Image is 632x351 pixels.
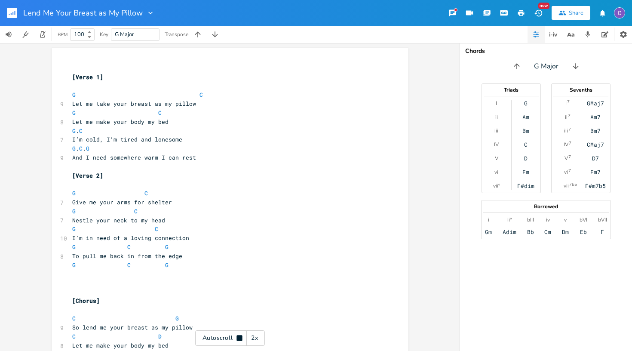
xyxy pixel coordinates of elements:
div: 2x [247,330,262,346]
span: G [72,91,76,99]
span: C [127,243,131,251]
span: G [72,261,76,269]
div: bIII [527,216,534,223]
div: BPM [58,32,67,37]
div: Key [100,32,108,37]
div: Transpose [165,32,188,37]
div: D7 [592,155,599,162]
span: C [79,127,83,135]
div: i [488,216,489,223]
div: Share [569,9,583,17]
span: G Major [534,62,558,71]
span: [Verse 2] [72,172,103,179]
span: Let me make your body my bed [72,118,169,126]
div: V [565,155,568,162]
span: Give me your arms for shelter [72,198,172,206]
span: So lend me your breast as my pillow [72,323,193,331]
div: vii [564,182,569,189]
button: New [530,5,547,21]
span: [Verse 1] [72,73,103,81]
span: C [127,261,131,269]
button: Share [552,6,590,20]
div: iii [564,127,568,134]
span: I’m cold, I’m tired and lonesome [72,135,182,143]
span: Lend Me Your Breast as My Pillow [23,9,143,17]
span: D [158,333,162,340]
sup: 7 [568,126,571,133]
span: G [72,189,76,197]
div: Chords [465,48,627,54]
span: G [165,243,169,251]
div: Autoscroll [195,330,265,346]
div: CMaj7 [587,141,604,148]
span: G [72,109,76,117]
sup: 7 [567,99,570,105]
span: G [72,207,76,215]
span: C [72,333,76,340]
sup: 7 [568,167,571,174]
div: iii [494,127,498,134]
span: To pull me back in from the edge [72,252,182,260]
div: G [524,100,528,107]
span: G [72,127,76,135]
div: ii° [507,216,512,223]
div: I [565,100,567,107]
span: C [155,225,158,233]
span: C [199,91,203,99]
div: Am7 [590,114,601,120]
div: New [538,3,549,9]
span: C [144,189,148,197]
span: G [86,145,89,152]
div: bVII [598,216,607,223]
div: Sevenths [552,87,610,92]
span: G [72,243,76,251]
div: D [524,155,528,162]
sup: 7 [568,154,571,160]
div: Gm [485,228,492,235]
div: Eb [580,228,587,235]
div: iv [546,216,550,223]
div: Bm [522,127,529,134]
span: C [72,314,76,322]
div: Cm [544,228,551,235]
div: Am [522,114,529,120]
sup: 7 [569,140,571,147]
span: Let me make your body my bed [72,342,169,349]
span: [Chorus] [72,297,100,305]
div: bVI [580,216,587,223]
sup: 7 [568,112,571,119]
div: vi [564,169,568,175]
div: IV [564,141,568,148]
div: ii [495,114,498,120]
div: IV [494,141,499,148]
div: Bm7 [590,127,601,134]
span: C [134,207,138,215]
div: Em7 [590,169,601,175]
div: Bb [527,228,534,235]
span: C [79,145,83,152]
div: F [601,228,604,235]
div: Borrowed [482,204,611,209]
div: Triads [482,87,540,92]
div: Adim [503,228,516,235]
div: GMaj7 [587,100,604,107]
span: G [72,225,76,233]
div: F#dim [517,182,534,189]
div: I [496,100,497,107]
div: Dm [562,228,569,235]
div: Em [522,169,529,175]
sup: 7b5 [569,181,577,188]
span: . [72,127,83,135]
span: G [175,314,179,322]
div: vii° [493,182,500,189]
span: Let me take your breast as my pillow [72,100,196,108]
span: Nestle your neck to my head [72,216,165,224]
span: And I need somewhere warm I can rest [72,154,196,161]
span: G Major [115,31,134,38]
div: v [564,216,567,223]
span: . . [72,145,89,152]
div: F#m7b5 [585,182,606,189]
span: G [72,145,76,152]
div: ii [565,114,568,120]
img: Calum Wright [614,7,625,18]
